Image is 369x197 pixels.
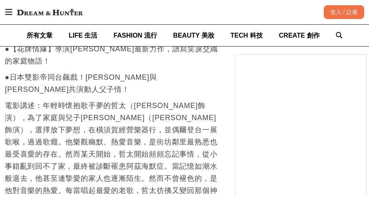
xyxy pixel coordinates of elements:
p: ●【花牌情緣】導演[PERSON_NAME]最新力作，譜寫笑淚交織的家庭物語！ [5,43,219,67]
a: CREATE 創作 [279,25,320,46]
span: TECH 科技 [231,32,263,39]
p: ●日本雙影帝同台飆戲！[PERSON_NAME]與[PERSON_NAME]共演動人父子情！ [5,71,219,95]
div: 登入 / 註冊 [324,5,364,19]
span: 所有文章 [27,32,52,39]
a: BEAUTY 美妝 [173,25,214,46]
a: TECH 科技 [231,25,263,46]
span: FASHION 流行 [113,32,157,39]
a: FASHION 流行 [113,25,157,46]
span: BEAUTY 美妝 [173,32,214,39]
span: LIFE 生活 [69,32,97,39]
span: CREATE 創作 [279,32,320,39]
a: 所有文章 [27,25,52,46]
img: Dream & Hunter [13,5,87,19]
a: LIFE 生活 [69,25,97,46]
